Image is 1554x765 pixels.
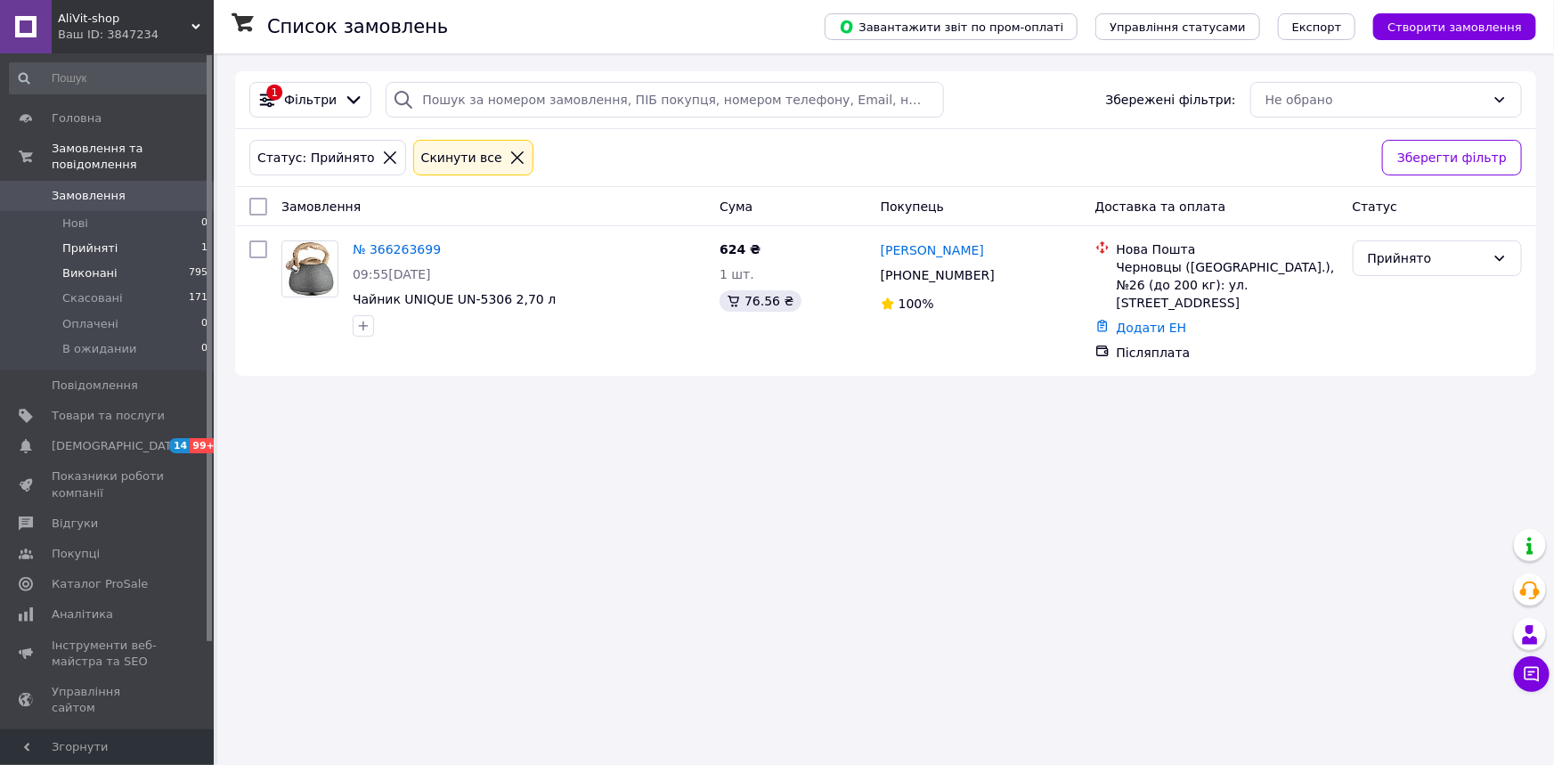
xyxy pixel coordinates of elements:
span: Повідомлення [52,378,138,394]
span: Доставка та оплата [1095,199,1226,214]
span: Збережені фільтри: [1106,91,1236,109]
div: Статус: Прийнято [254,148,378,167]
div: Нова Пошта [1117,240,1338,258]
span: Завантажити звіт по пром-оплаті [839,19,1063,35]
a: № 366263699 [353,242,441,256]
div: Cкинути все [418,148,506,167]
div: Післяплата [1117,344,1338,362]
button: Експорт [1278,13,1356,40]
a: Створити замовлення [1355,19,1536,33]
a: Додати ЕН [1117,321,1187,335]
span: Замовлення та повідомлення [52,141,214,173]
span: Головна [52,110,102,126]
span: 09:55[DATE] [353,267,431,281]
span: Відгуки [52,516,98,532]
div: Не обрано [1265,90,1485,110]
span: Виконані [62,265,118,281]
span: 1 [201,240,207,256]
span: Замовлення [52,188,126,204]
span: Каталог ProSale [52,576,148,592]
h1: Список замовлень [267,16,448,37]
div: [PHONE_NUMBER] [877,263,998,288]
span: Товари та послуги [52,408,165,424]
a: Чайник UNIQUE UN-5306 2,70 л [353,292,556,306]
span: Оплачені [62,316,118,332]
span: Покупець [881,199,944,214]
img: Фото товару [285,241,334,297]
button: Зберегти фільтр [1382,140,1522,175]
span: Аналітика [52,606,113,623]
span: Управління статусами [1110,20,1246,34]
input: Пошук за номером замовлення, ПІБ покупця, номером телефону, Email, номером накладної [386,82,943,118]
span: 100% [899,297,934,311]
span: Показники роботи компанії [52,468,165,501]
span: AliVit-shop [58,11,191,27]
span: [DEMOGRAPHIC_DATA] [52,438,183,454]
input: Пошук [9,62,209,94]
span: Інструменти веб-майстра та SEO [52,638,165,670]
span: Фільтри [284,91,337,109]
div: Черновцы ([GEOGRAPHIC_DATA].), №26 (до 200 кг): ул. [STREET_ADDRESS] [1117,258,1338,312]
span: 624 ₴ [720,242,761,256]
span: Створити замовлення [1387,20,1522,34]
a: [PERSON_NAME] [881,241,984,259]
button: Створити замовлення [1373,13,1536,40]
span: Управління сайтом [52,684,165,716]
span: Скасовані [62,290,123,306]
span: Прийняті [62,240,118,256]
span: 795 [189,265,207,281]
button: Завантажити звіт по пром-оплаті [825,13,1078,40]
span: 0 [201,316,207,332]
span: 0 [201,216,207,232]
span: Покупці [52,546,100,562]
div: Ваш ID: 3847234 [58,27,214,43]
span: Зберегти фільтр [1397,148,1507,167]
span: 14 [169,438,190,453]
span: 0 [201,341,207,357]
div: Прийнято [1368,248,1485,268]
button: Чат з покупцем [1514,656,1550,692]
span: Експорт [1292,20,1342,34]
span: Нові [62,216,88,232]
button: Управління статусами [1095,13,1260,40]
span: 99+ [190,438,219,453]
span: Cума [720,199,753,214]
span: Статус [1353,199,1398,214]
span: 1 шт. [720,267,754,281]
span: В ожидании [62,341,137,357]
span: Замовлення [281,199,361,214]
div: 76.56 ₴ [720,290,801,312]
a: Фото товару [281,240,338,297]
span: 171 [189,290,207,306]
